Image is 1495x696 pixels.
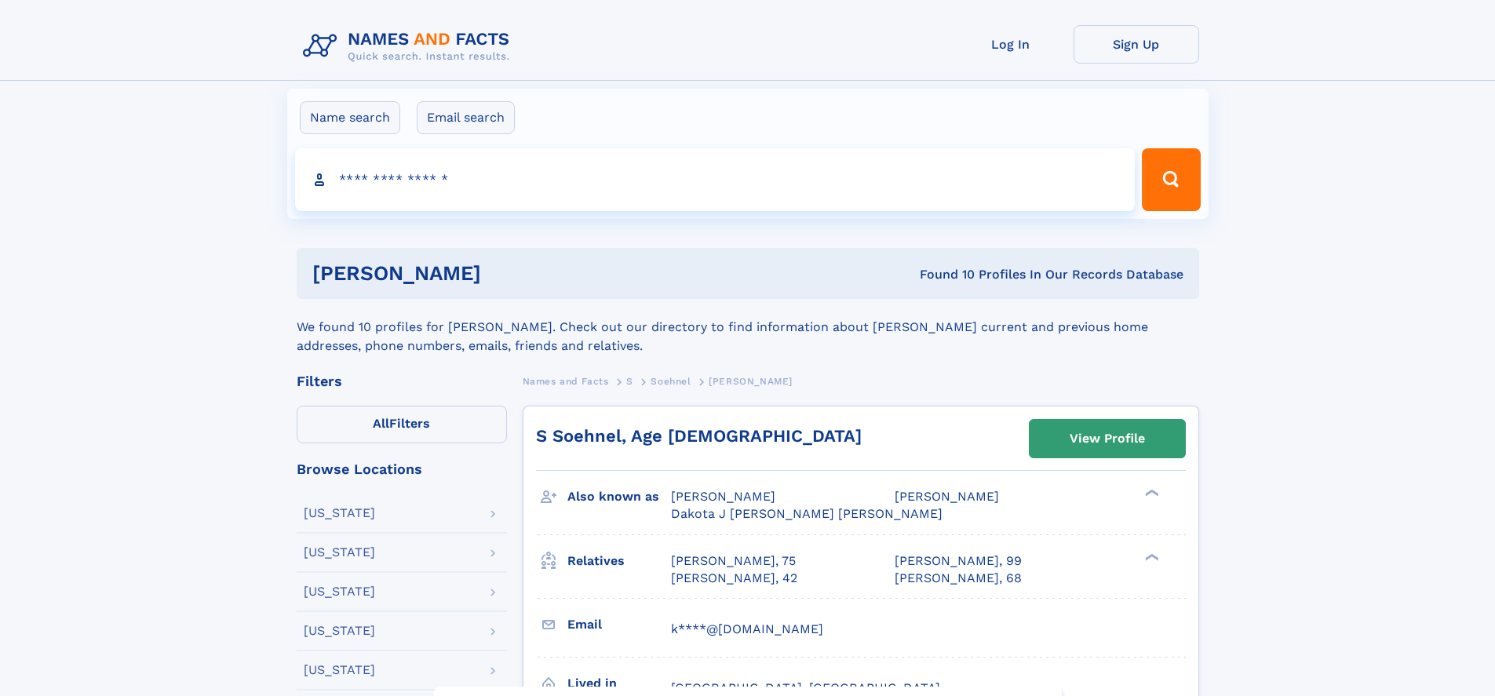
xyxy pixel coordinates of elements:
[312,264,701,283] h1: [PERSON_NAME]
[700,266,1183,283] div: Found 10 Profiles In Our Records Database
[304,585,375,598] div: [US_STATE]
[1141,552,1160,562] div: ❯
[523,371,609,391] a: Names and Facts
[300,101,400,134] label: Name search
[651,376,691,387] span: Soehnel
[626,376,633,387] span: S
[671,680,940,695] span: [GEOGRAPHIC_DATA], [GEOGRAPHIC_DATA]
[297,406,507,443] label: Filters
[651,371,691,391] a: Soehnel
[417,101,515,134] label: Email search
[297,374,507,388] div: Filters
[304,507,375,519] div: [US_STATE]
[304,546,375,559] div: [US_STATE]
[1142,148,1200,211] button: Search Button
[373,416,389,431] span: All
[297,462,507,476] div: Browse Locations
[671,570,797,587] a: [PERSON_NAME], 42
[1070,421,1145,457] div: View Profile
[948,25,1074,64] a: Log In
[1030,420,1185,457] a: View Profile
[567,548,671,574] h3: Relatives
[626,371,633,391] a: S
[536,426,862,446] a: S Soehnel, Age [DEMOGRAPHIC_DATA]
[295,148,1136,211] input: search input
[709,376,793,387] span: [PERSON_NAME]
[567,611,671,638] h3: Email
[567,483,671,510] h3: Also known as
[671,506,943,521] span: Dakota J [PERSON_NAME] [PERSON_NAME]
[895,552,1022,570] a: [PERSON_NAME], 99
[304,664,375,676] div: [US_STATE]
[304,625,375,637] div: [US_STATE]
[1074,25,1199,64] a: Sign Up
[297,299,1199,355] div: We found 10 profiles for [PERSON_NAME]. Check out our directory to find information about [PERSON...
[1141,488,1160,498] div: ❯
[895,489,999,504] span: [PERSON_NAME]
[297,25,523,67] img: Logo Names and Facts
[671,489,775,504] span: [PERSON_NAME]
[895,570,1022,587] a: [PERSON_NAME], 68
[671,552,796,570] a: [PERSON_NAME], 75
